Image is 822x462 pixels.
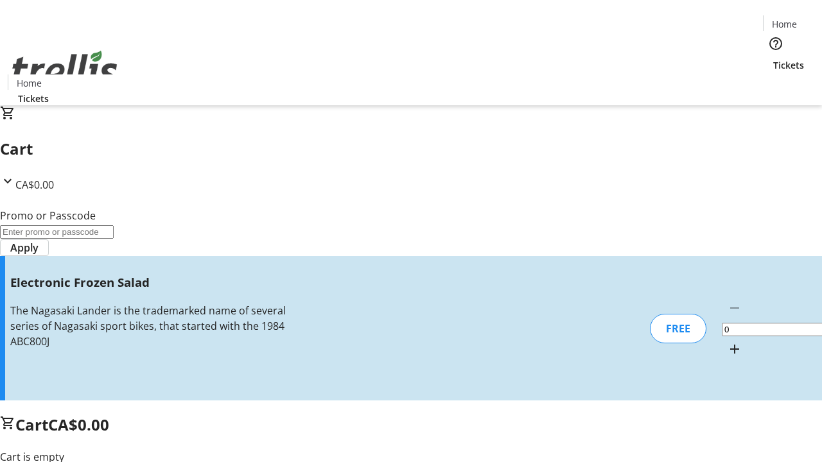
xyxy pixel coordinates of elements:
[772,17,797,31] span: Home
[650,314,706,343] div: FREE
[8,76,49,90] a: Home
[8,92,59,105] a: Tickets
[10,273,291,291] h3: Electronic Frozen Salad
[773,58,804,72] span: Tickets
[10,240,39,255] span: Apply
[8,37,122,101] img: Orient E2E Organization LD1xmtVLnD's Logo
[722,336,748,362] button: Increment by one
[764,17,805,31] a: Home
[763,58,814,72] a: Tickets
[763,31,789,56] button: Help
[48,414,109,435] span: CA$0.00
[15,178,54,192] span: CA$0.00
[18,92,49,105] span: Tickets
[10,303,291,349] div: The Nagasaki Lander is the trademarked name of several series of Nagasaki sport bikes, that start...
[763,72,789,98] button: Cart
[17,76,42,90] span: Home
